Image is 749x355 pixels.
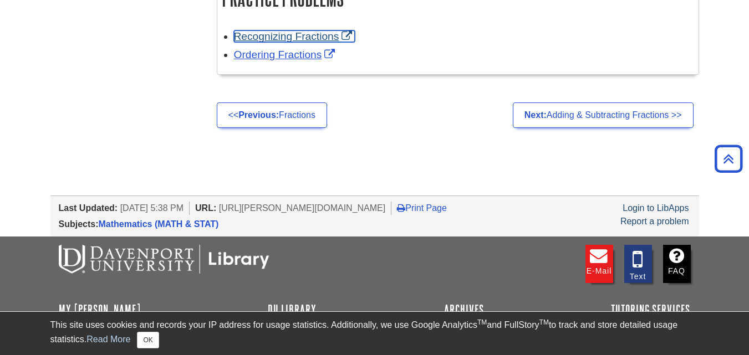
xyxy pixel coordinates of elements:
span: Subjects: [59,219,99,229]
a: Report a problem [620,217,689,226]
span: URL: [195,203,216,213]
a: My [PERSON_NAME] [59,303,141,316]
a: Next:Adding & Subtracting Fractions >> [513,102,694,128]
a: Mathematics (MATH & STAT) [99,219,219,229]
span: [DATE] 5:38 PM [120,203,184,213]
a: Archives [444,303,484,316]
a: Text [624,245,652,283]
i: Print Page [397,203,405,212]
a: Link opens in new window [234,30,355,42]
a: Login to LibApps [623,203,689,213]
a: DU Library [268,303,317,316]
sup: TM [539,318,549,326]
a: <<Previous:Fractions [217,102,327,128]
span: Last Updated: [59,203,118,213]
a: Back to Top [711,151,746,166]
img: DU Libraries [59,245,269,274]
div: This site uses cookies and records your IP address for usage statistics. Additionally, we use Goo... [50,318,699,348]
a: Print Page [397,203,447,213]
strong: Next: [524,110,547,120]
a: Read More [86,335,130,344]
sup: TM [477,318,487,326]
span: [URL][PERSON_NAME][DOMAIN_NAME] [219,203,386,213]
a: Link opens in new window [234,49,338,60]
a: Tutoring Services [611,303,690,316]
a: FAQ [663,245,691,283]
button: Close [137,332,159,348]
a: E-mail [585,245,613,283]
strong: Previous: [238,110,279,120]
